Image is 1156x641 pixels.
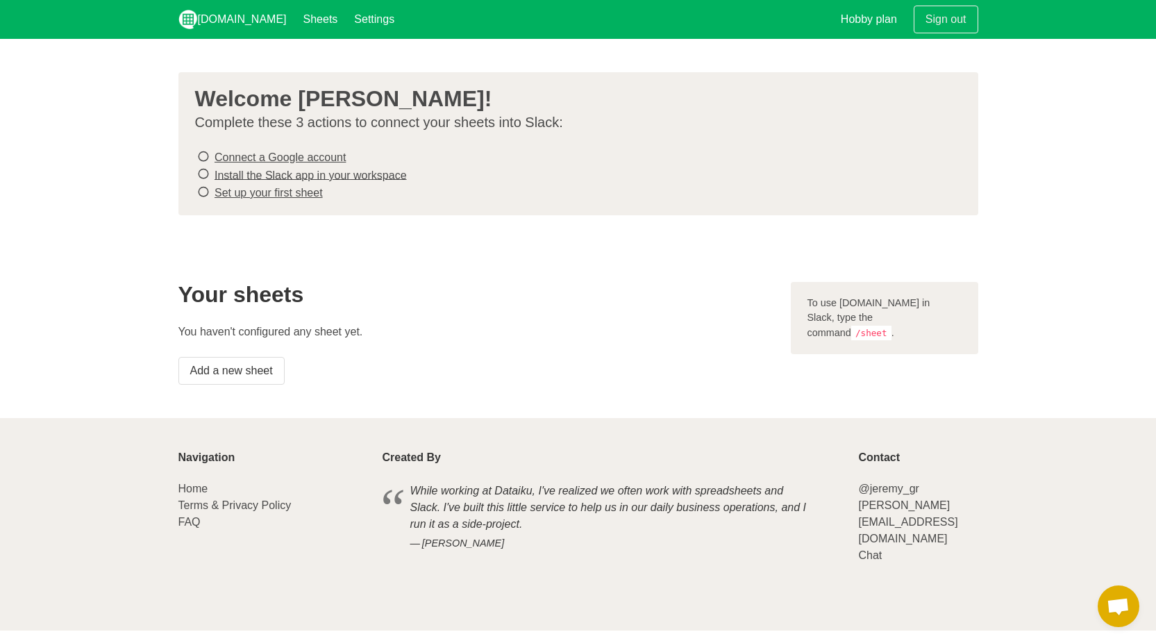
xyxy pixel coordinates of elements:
[215,151,346,163] a: Connect a Google account
[858,499,957,544] a: [PERSON_NAME][EMAIL_ADDRESS][DOMAIN_NAME]
[195,114,950,131] p: Complete these 3 actions to connect your sheets into Slack:
[178,516,201,528] a: FAQ
[383,451,842,464] p: Created By
[178,451,366,464] p: Navigation
[178,10,198,29] img: logo_v2_white.png
[858,549,882,561] a: Chat
[195,86,950,111] h3: Welcome [PERSON_NAME]!
[178,483,208,494] a: Home
[858,451,978,464] p: Contact
[1098,585,1139,627] div: Open chat
[791,282,978,355] div: To use [DOMAIN_NAME] in Slack, type the command .
[383,481,842,553] blockquote: While working at Dataiku, I've realized we often work with spreadsheets and Slack. I've built thi...
[215,187,323,199] a: Set up your first sheet
[410,536,814,551] cite: [PERSON_NAME]
[178,324,774,340] p: You haven't configured any sheet yet.
[215,169,407,181] a: Install the Slack app in your workspace
[178,357,285,385] a: Add a new sheet
[178,499,292,511] a: Terms & Privacy Policy
[178,282,774,307] h2: Your sheets
[858,483,919,494] a: @jeremy_gr
[851,326,891,340] code: /sheet
[914,6,978,33] a: Sign out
